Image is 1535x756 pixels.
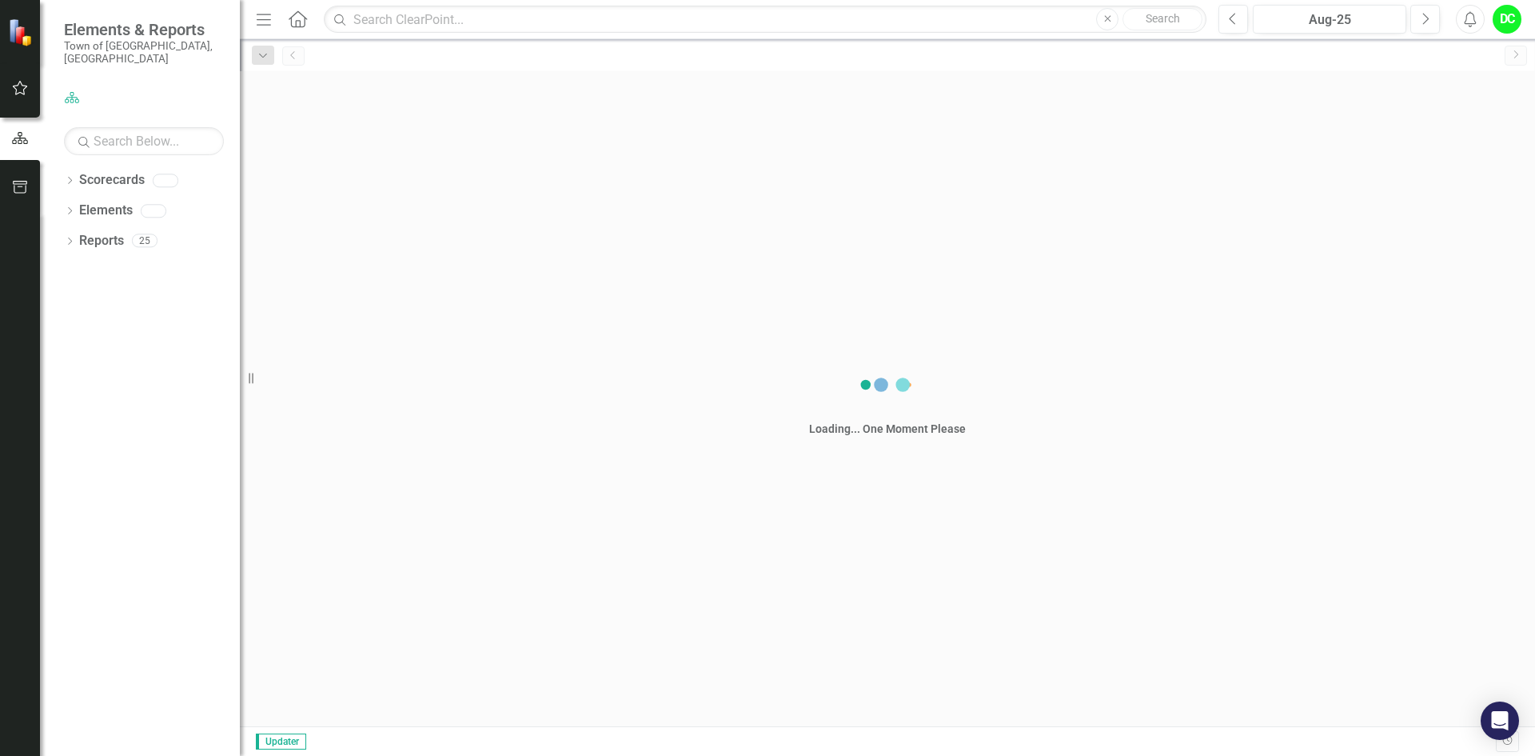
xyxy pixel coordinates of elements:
img: ClearPoint Strategy [8,18,36,46]
div: Loading... One Moment Please [809,421,966,437]
div: Aug-25 [1258,10,1401,30]
div: Open Intercom Messenger [1481,702,1519,740]
button: Aug-25 [1253,5,1406,34]
a: Scorecards [79,171,145,190]
input: Search ClearPoint... [324,6,1206,34]
span: Updater [256,734,306,750]
a: Reports [79,232,124,250]
span: Search [1146,12,1180,25]
div: 25 [132,234,157,248]
a: Elements [79,202,133,220]
small: Town of [GEOGRAPHIC_DATA], [GEOGRAPHIC_DATA] [64,39,224,66]
span: Elements & Reports [64,20,224,39]
button: DC [1493,5,1521,34]
button: Search [1122,8,1202,30]
input: Search Below... [64,127,224,155]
